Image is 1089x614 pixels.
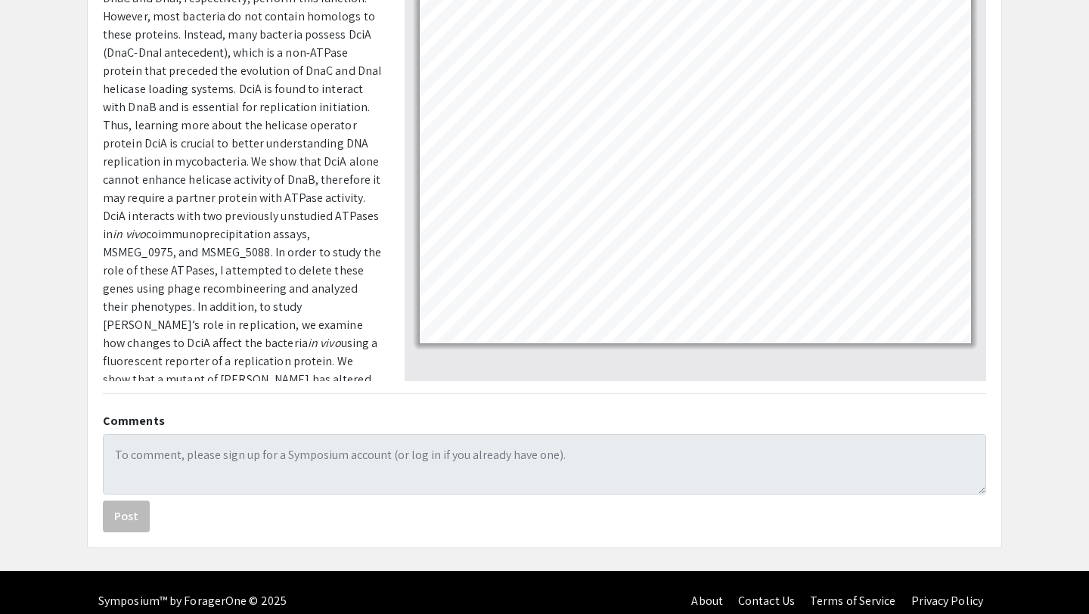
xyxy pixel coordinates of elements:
[103,335,377,423] span: using a fluorescent reporter of a replication protein. We show that a mutant of [PERSON_NAME] has...
[911,593,983,609] a: Privacy Policy
[113,226,146,242] em: in vivo
[738,593,795,609] a: Contact Us
[103,414,986,428] h2: Comments
[103,501,150,532] button: Post
[11,546,64,603] iframe: Chat
[308,335,341,351] em: in vivo
[691,593,723,609] a: About
[103,226,381,351] span: coimmunoprecipitation assays, MSMEG_0975, and MSMEG_5088. In order to study the role of these ATP...
[810,593,896,609] a: Terms of Service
